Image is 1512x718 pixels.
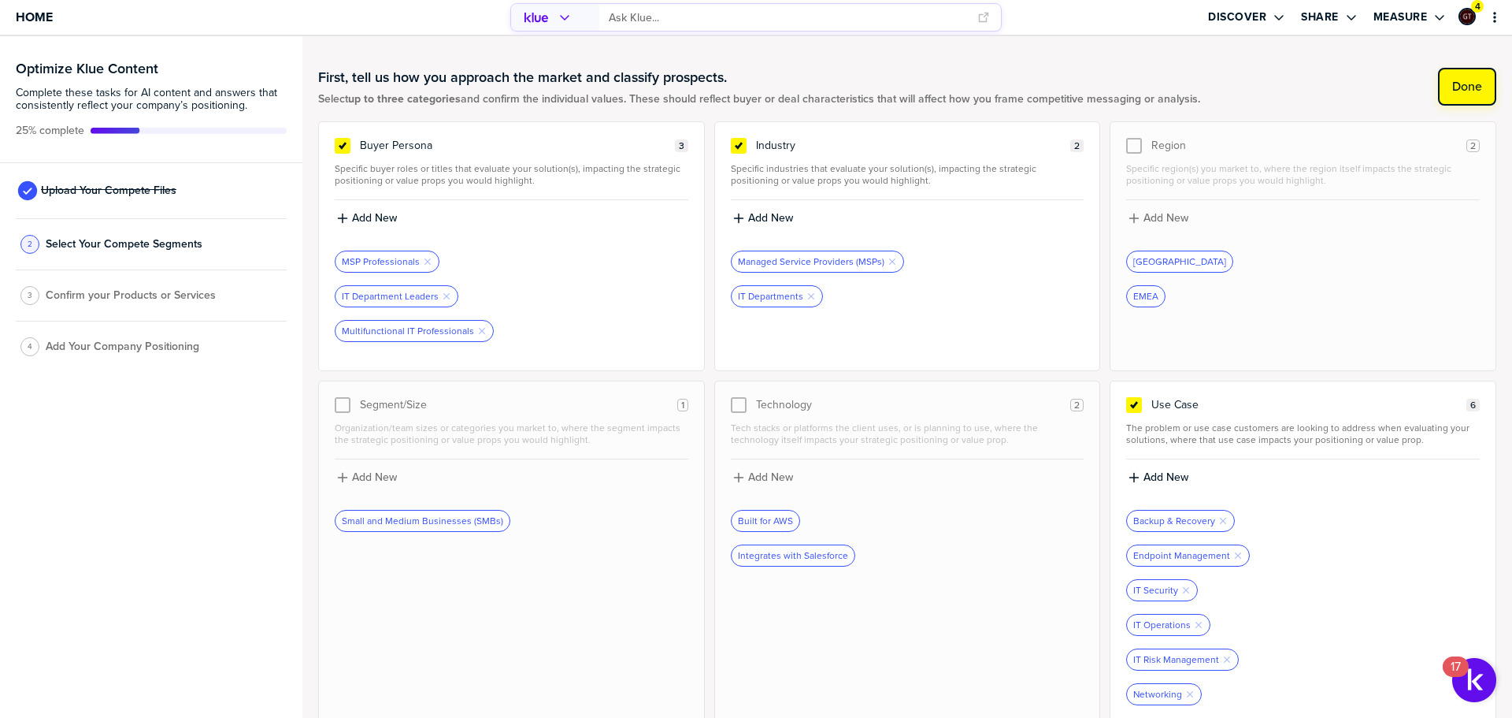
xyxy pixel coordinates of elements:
[348,91,461,107] strong: up to three categories
[335,210,688,227] button: Add New
[423,257,432,266] button: Remove Tag
[360,399,427,411] span: Segment/Size
[681,400,684,411] span: 1
[806,292,816,301] button: Remove Tag
[1126,422,1480,446] span: The problem or use case customers are looking to address when evaluating your solutions, where th...
[1151,399,1199,411] span: Use Case
[1373,10,1428,24] label: Measure
[756,140,795,152] span: Industry
[442,292,451,301] button: Remove Tag
[1470,400,1476,411] span: 6
[731,469,1084,486] button: Add New
[1452,79,1482,95] label: Done
[335,163,688,187] span: Specific buyer roles or titles that evaluate your solution(s), impacting the strategic positionin...
[1438,68,1496,106] button: Done
[352,471,397,485] label: Add New
[46,340,199,353] span: Add Your Company Positioning
[1457,6,1477,27] a: Edit Profile
[1458,8,1476,25] div: Graham Tutti
[16,10,53,24] span: Home
[1143,471,1188,485] label: Add New
[360,140,432,152] span: Buyer Persona
[1208,10,1266,24] label: Discover
[28,340,32,352] span: 4
[609,5,968,31] input: Ask Klue...
[352,211,397,225] label: Add New
[1143,211,1188,225] label: Add New
[731,163,1084,187] span: Specific industries that evaluate your solution(s), impacting the strategic positioning or value ...
[477,326,487,336] button: Remove Tag
[731,422,1084,446] span: Tech stacks or platforms the client uses, or is planning to use, where the technology itself impa...
[335,469,688,486] button: Add New
[1126,163,1480,187] span: Specific region(s) you market to, where the region itself impacts the strategic positioning or va...
[756,399,812,411] span: Technology
[1126,210,1480,227] button: Add New
[1222,655,1232,664] button: Remove Tag
[41,184,176,197] span: Upload Your Compete Files
[1194,620,1203,630] button: Remove Tag
[1452,658,1496,702] button: Open Resource Center, 17 new notifications
[16,125,84,137] span: Active
[1451,667,1461,687] div: 17
[1181,586,1191,595] button: Remove Tag
[46,289,216,302] span: Confirm your Products or Services
[1151,140,1186,152] span: Region
[1233,551,1243,560] button: Remove Tag
[748,471,793,485] label: Add New
[1218,516,1228,526] button: Remove Tag
[318,68,1200,87] h1: First, tell us how you approach the market and classify prospects.
[1185,690,1195,699] button: Remove Tag
[28,289,32,301] span: 3
[888,257,897,266] button: Remove Tag
[46,238,202,251] span: Select Your Compete Segments
[748,211,793,225] label: Add New
[731,210,1084,227] button: Add New
[1301,10,1339,24] label: Share
[1074,140,1080,152] span: 2
[16,87,287,112] span: Complete these tasks for AI content and answers that consistently reflect your company’s position...
[1475,1,1480,13] span: 4
[318,93,1200,106] span: Select and confirm the individual values. These should reflect buyer or deal characteristics that...
[1126,469,1480,486] button: Add New
[679,140,684,152] span: 3
[16,61,287,76] h3: Optimize Klue Content
[1460,9,1474,24] img: ee1355cada6433fc92aa15fbfe4afd43-sml.png
[335,422,688,446] span: Organization/team sizes or categories you market to, where the segment impacts the strategic posi...
[28,238,32,250] span: 2
[1074,400,1080,411] span: 2
[1470,140,1476,152] span: 2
